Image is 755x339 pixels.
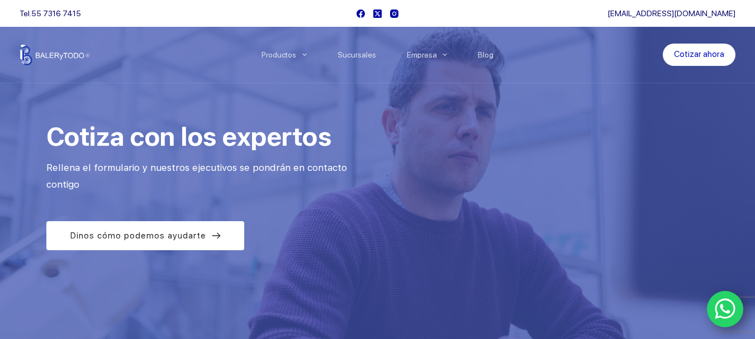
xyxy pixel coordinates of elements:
a: [EMAIL_ADDRESS][DOMAIN_NAME] [607,9,735,18]
nav: Menu Principal [246,27,509,83]
span: Rellena el formulario y nuestros ejecutivos se pondrán en contacto contigo [46,162,350,190]
a: Instagram [390,9,398,18]
span: Tel. [20,9,81,18]
span: Cotiza con los expertos [46,121,331,152]
a: Facebook [357,9,365,18]
span: Dinos cómo podemos ayudarte [70,229,206,242]
img: Balerytodo [20,44,89,65]
a: X (Twitter) [373,9,382,18]
a: Dinos cómo podemos ayudarte [46,221,244,250]
a: WhatsApp [707,291,744,328]
a: Cotizar ahora [663,44,735,66]
a: 55 7316 7415 [31,9,81,18]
